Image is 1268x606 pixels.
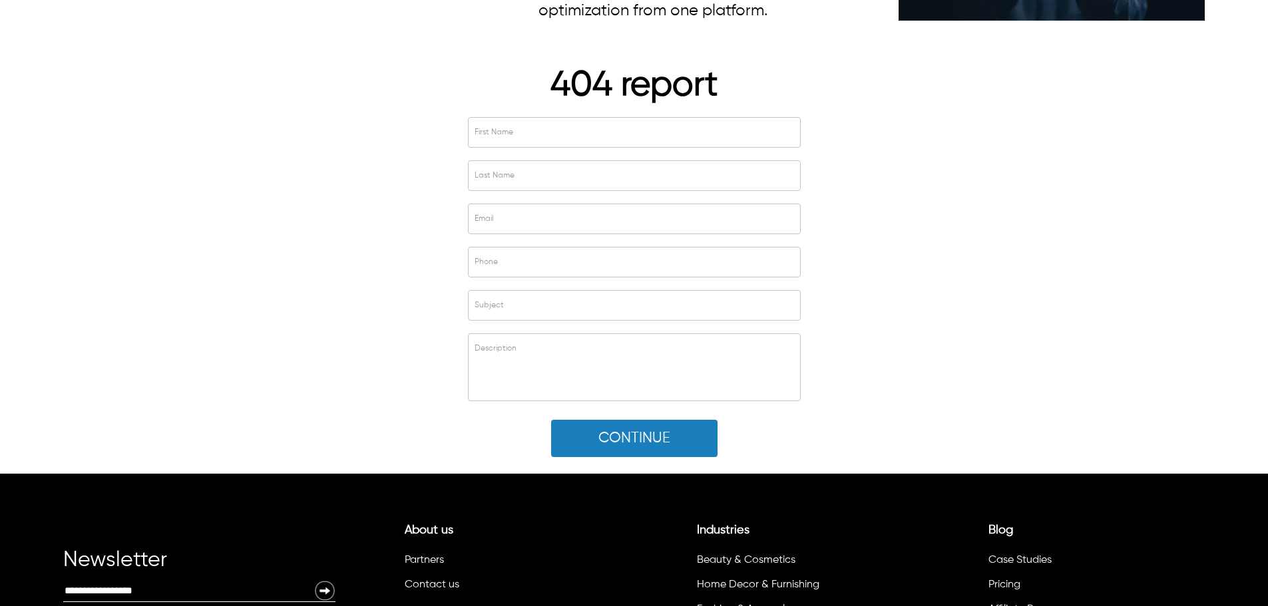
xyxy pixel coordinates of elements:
[695,550,906,575] li: Beauty & Cosmetics
[403,550,614,575] li: Partners
[551,420,718,457] button: Continue
[63,553,335,580] div: Newsletter
[697,524,749,536] a: Industries
[314,580,335,601] img: Newsletter Submit
[697,579,819,590] a: Home Decor & Furnishing
[405,579,459,590] a: Contact us
[988,524,1013,536] a: Blog
[697,555,795,565] a: Beauty & Cosmetics
[468,65,801,113] h1: 404 report
[405,555,444,565] a: Partners
[986,575,1197,599] li: Pricing
[405,524,453,536] a: About us
[988,555,1052,565] a: Case Studies
[986,550,1197,575] li: Case Studies
[403,575,614,599] li: Contact us
[695,575,906,599] li: Home Decor & Furnishing
[988,579,1020,590] a: Pricing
